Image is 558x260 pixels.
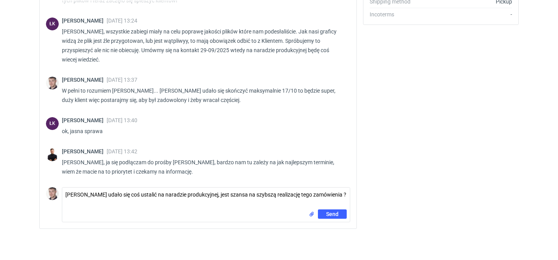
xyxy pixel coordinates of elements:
[46,117,59,130] figcaption: ŁK
[46,187,59,200] img: Maciej Sikora
[62,86,344,105] p: W pełni to rozumiem [PERSON_NAME]... [PERSON_NAME] udało się skończyć maksymalnie 17/10 to będzie...
[426,11,512,18] div: -
[62,117,107,123] span: [PERSON_NAME]
[62,158,344,176] p: [PERSON_NAME], ja się podłączam do prośby [PERSON_NAME], bardzo nam tu zależy na jak najlepszym t...
[46,77,59,90] img: Maciej Sikora
[107,117,137,123] span: [DATE] 13:40
[107,77,137,83] span: [DATE] 13:37
[46,18,59,30] div: Łukasz Kowalski
[326,211,339,217] span: Send
[46,18,59,30] figcaption: ŁK
[46,148,59,161] img: Tomasz Kubiak
[62,188,350,209] textarea: [PERSON_NAME] udało się coś ustalić na naradzie produkcyjnej, jest szansa na szybszą realizację t...
[62,77,107,83] span: [PERSON_NAME]
[62,148,107,155] span: [PERSON_NAME]
[107,18,137,24] span: [DATE] 13:24
[62,18,107,24] span: [PERSON_NAME]
[370,11,426,18] div: Incoterms
[62,126,344,136] p: ok, jasna sprawa
[318,209,347,219] button: Send
[46,117,59,130] div: Łukasz Kowalski
[62,27,344,64] p: [PERSON_NAME], wszystkie zabiegi miały na celu poprawę jakości plików które nam podesłaliście. Ja...
[107,148,137,155] span: [DATE] 13:42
